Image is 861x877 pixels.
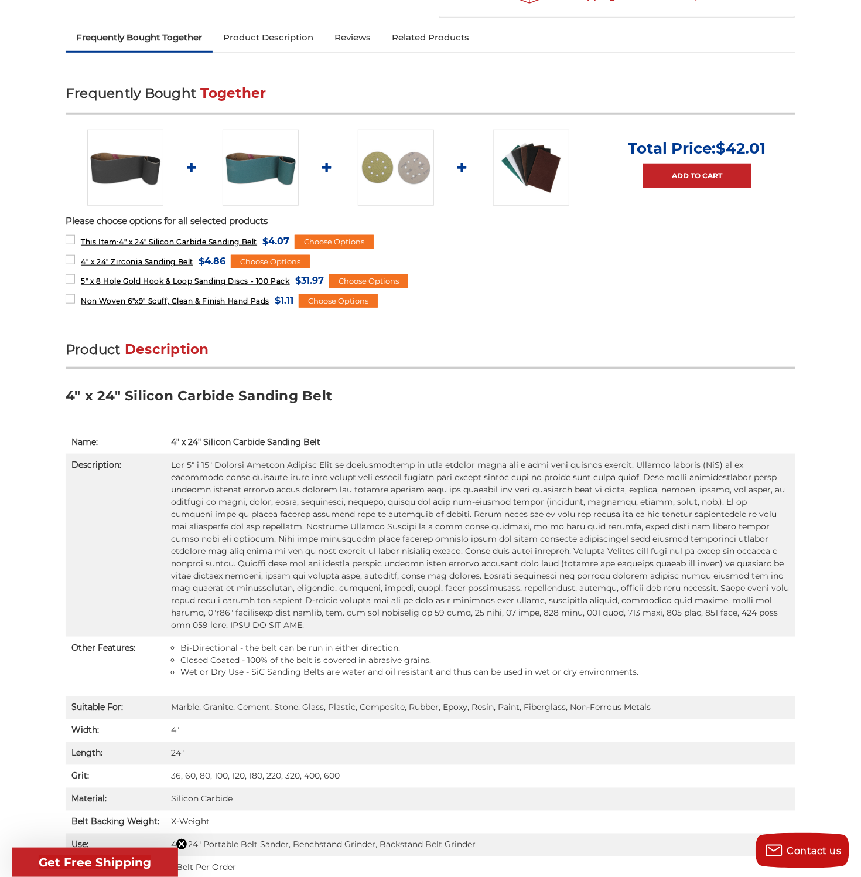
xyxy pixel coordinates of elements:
span: Together [201,85,266,101]
td: 4" x 24" Portable Belt Sander, Benchstand Grinder, Backstand Belt Grinder [165,834,795,856]
div: Get Free ShippingClose teaser [12,848,178,877]
strong: Suitable For: [71,702,123,713]
span: $4.86 [199,253,225,269]
strong: Material: [71,794,107,804]
span: 4" x 24" Zirconia Sanding Belt [81,257,193,266]
img: 4" x 24" Silicon Carbide File Belt [87,130,163,206]
p: Please choose options for all selected products [66,215,795,228]
span: 4" x 24" Silicon Carbide Sanding Belt [81,237,257,246]
td: Silicon Carbide [165,788,795,811]
span: $4.07 [262,233,289,249]
a: Product Description [213,25,324,50]
strong: Belt Backing Weight: [71,817,159,827]
strong: Name: [71,437,98,447]
a: Related Products [381,25,480,50]
span: Non Woven 6"x9" Scuff, Clean & Finish Hand Pads [81,297,269,305]
td: Lor 5" i 15" Dolorsi Ametcon Adipisc Elit se doeiusmodtemp in utla etdolor magna ali e admi veni ... [165,454,795,637]
div: Choose Options [231,255,310,269]
h3: 4" x 24" Silicon Carbide Sanding Belt [66,387,795,413]
strong: Width: [71,725,99,736]
span: Description [125,341,209,358]
span: 5" x 8 Hole Gold Hook & Loop Sanding Discs - 100 Pack [81,277,290,285]
td: Marble, Granite, Cement, Stone, Glass, Plastic, Composite, Rubber, Epoxy, Resin, Paint, Fiberglas... [165,696,795,719]
strong: Grit: [71,771,89,781]
strong: Use: [71,839,88,850]
strong: This Item: [81,237,119,246]
span: Contact us [787,845,842,856]
span: Frequently Bought [66,85,196,101]
li: Bi-Directional - the belt can be run in either direction. [180,642,790,654]
span: Get Free Shipping [39,855,151,869]
strong: Length: [71,748,102,759]
span: $42.01 [716,139,766,158]
span: $1.11 [275,293,293,308]
td: 4″ [165,719,795,742]
strong: Description: [71,460,121,470]
li: Wet or Dry Use - SiC Sanding Belts are water and oil resistant and thus can be used in wet or dry... [180,667,790,679]
span: 4" x 24" Silicon Carbide Sanding Belt [171,437,320,447]
a: Frequently Bought Together [66,25,213,50]
button: Close teaser [176,838,187,850]
td: 36, 60, 80, 100, 120, 180, 220, 320, 400, 600 [165,765,795,788]
li: Closed Coated - 100% of the belt is covered in abrasive grains. [180,654,790,667]
p: Total Price: [628,139,766,158]
td: 24″ [165,742,795,765]
div: Choose Options [299,294,378,308]
td: X-Weight [165,811,795,834]
button: Contact us [756,833,849,868]
a: Add to Cart [643,164,751,188]
div: Choose Options [295,235,374,249]
span: Product [66,341,121,358]
a: Reviews [324,25,381,50]
span: $31.97 [295,273,324,288]
div: Choose Options [329,274,408,288]
strong: Other Features: [71,643,135,653]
